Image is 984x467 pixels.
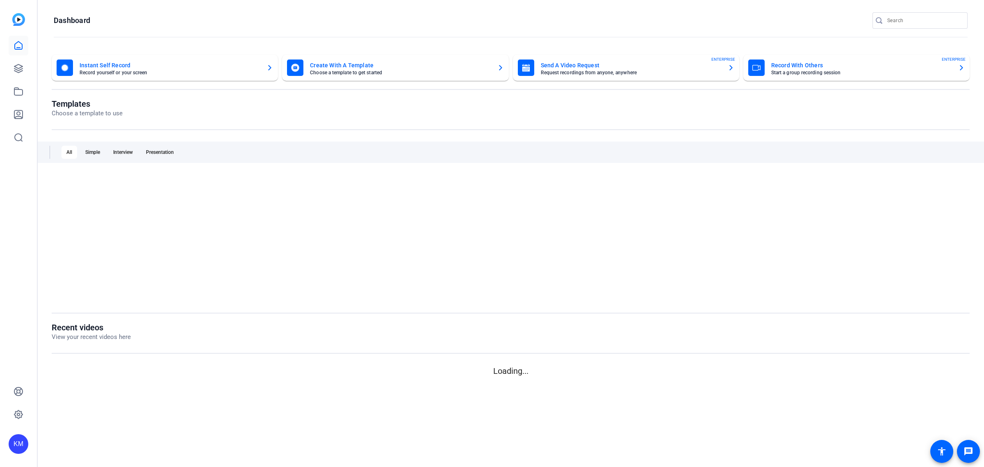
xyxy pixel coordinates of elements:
[80,146,105,159] div: Simple
[108,146,138,159] div: Interview
[541,70,721,75] mat-card-subtitle: Request recordings from anyone, anywhere
[513,55,739,81] button: Send A Video RequestRequest recordings from anyone, anywhereENTERPRISE
[9,434,28,454] div: KM
[52,323,131,332] h1: Recent videos
[141,146,179,159] div: Presentation
[942,56,966,62] span: ENTERPRISE
[310,70,490,75] mat-card-subtitle: Choose a template to get started
[61,146,77,159] div: All
[12,13,25,26] img: blue-gradient.svg
[52,365,970,377] p: Loading...
[310,60,490,70] mat-card-title: Create With A Template
[887,16,961,25] input: Search
[541,60,721,70] mat-card-title: Send A Video Request
[80,70,260,75] mat-card-subtitle: Record yourself or your screen
[282,55,508,81] button: Create With A TemplateChoose a template to get started
[52,332,131,342] p: View your recent videos here
[80,60,260,70] mat-card-title: Instant Self Record
[937,446,947,456] mat-icon: accessibility
[54,16,90,25] h1: Dashboard
[771,70,952,75] mat-card-subtitle: Start a group recording session
[963,446,973,456] mat-icon: message
[52,109,123,118] p: Choose a template to use
[771,60,952,70] mat-card-title: Record With Others
[743,55,970,81] button: Record With OthersStart a group recording sessionENTERPRISE
[52,99,123,109] h1: Templates
[711,56,735,62] span: ENTERPRISE
[52,55,278,81] button: Instant Self RecordRecord yourself or your screen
